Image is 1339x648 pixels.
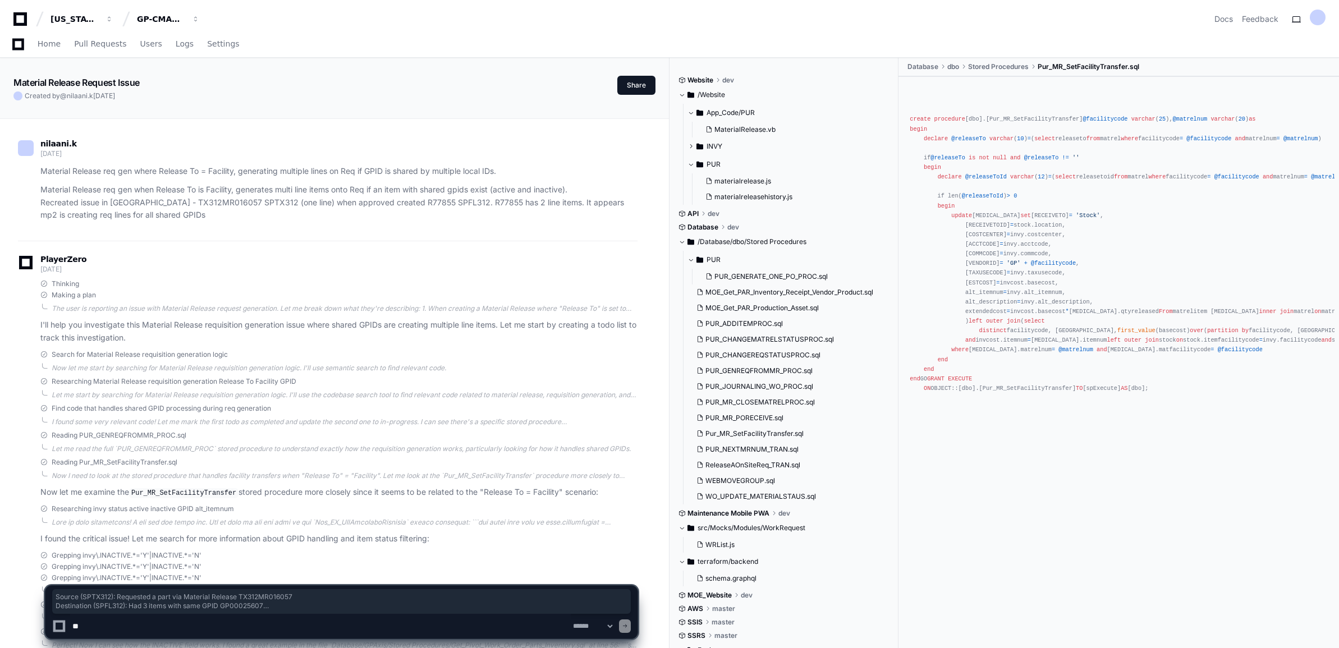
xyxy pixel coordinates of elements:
span: EXECUTE [948,375,972,382]
div: I found some very relevant code! Let me mark the first todo as completed and update the second on... [52,417,638,426]
button: terraform/backend [678,553,890,571]
button: PUR_MR_PORECEIVE.sql [692,410,883,426]
span: materialrelease.js [714,177,771,186]
span: begin [938,203,955,209]
span: 12 [1038,173,1044,180]
span: From [1159,308,1173,315]
span: dev [778,509,790,518]
button: WRList.js [692,537,883,553]
span: from [1086,135,1100,142]
svg: Directory [687,88,694,102]
span: where [951,346,969,353]
button: PUR_JOURNALING_WO_PROC.sql [692,379,883,394]
svg: Directory [696,140,703,153]
span: = [1048,173,1052,180]
span: = [1069,212,1072,219]
span: select [1055,173,1076,180]
span: @releaseTo [930,154,965,161]
span: and [1235,135,1245,142]
span: = [1017,298,1020,305]
span: = [1180,135,1183,142]
span: not null [979,154,1007,161]
span: MaterialRelease.vb [714,125,776,134]
span: 20 [1239,116,1245,122]
span: create [910,116,930,122]
p: Material Release req gen when Release To is Facility, generates multi line items onto Req if an i... [40,183,638,222]
span: [DATE] [40,265,61,273]
span: Source (SPTX312): Requested a part via Material Release TX312MR016057 Destination (SPFL312): Had ... [56,592,627,610]
svg: Directory [696,253,703,266]
span: @facilitycode [1031,260,1076,266]
button: PUR [687,155,890,173]
span: where [1121,135,1138,142]
span: = [1028,337,1031,343]
button: MOE_Get_PAR_Production_Asset.sql [692,300,883,316]
span: Making a plan [52,291,96,300]
span: = [1207,173,1210,180]
span: = [1028,135,1031,142]
span: @releaseToId [962,192,1003,199]
span: join [1280,308,1294,315]
span: MOE_Get_PAR_Production_Asset.sql [705,304,819,312]
span: by [1242,327,1249,334]
span: [DATE] [93,91,115,100]
span: select [1024,318,1045,324]
span: 'Stock' [1076,212,1100,219]
span: WO_UPDATE_MATERIALSTAUS.sql [705,492,816,501]
span: on [1176,337,1183,343]
span: Thinking [52,279,79,288]
span: Researching Material Release requisition generation Release To Facility GPID [52,377,296,386]
span: PUR_JOURNALING_WO_PROC.sql [705,382,813,391]
span: @matrelnum [1283,135,1318,142]
span: = [1210,346,1214,353]
span: varchar [1131,116,1155,122]
span: Pur_MR_SetFacilityTransfer.sql [1038,62,1139,71]
button: PUR_GENERATE_ONE_PO_PROC.sql [701,269,883,284]
button: GP-CMAG-MP2 [132,9,204,29]
span: WRList.js [705,540,735,549]
svg: Directory [687,555,694,568]
span: nilaani.k [67,91,93,100]
span: PUR_ADDITEMPROC.sql [705,319,783,328]
span: = [1003,289,1007,296]
span: '' [1072,154,1079,161]
button: PUR_GENREQFROMMR_PROC.sql [692,363,883,379]
button: src/Mocks/Modules/WorkRequest [678,519,890,537]
span: @matrelnum [1058,346,1093,353]
div: GP-CMAG-MP2 [137,13,185,25]
span: > [1007,192,1010,199]
button: materialrelease.js [701,173,883,189]
span: 0 [1014,192,1017,199]
button: Pur_MR_SetFacilityTransfer.sql [692,426,883,442]
span: Maintenance Mobile PWA [687,509,769,518]
span: = [1007,269,1010,276]
span: Settings [207,40,239,47]
div: Now let me start by searching for Material Release requisition generation logic. I'll use semanti... [52,364,638,373]
button: PUR_NEXTMRNUM_TRAN.sql [692,442,883,457]
span: dev [708,209,719,218]
button: INVY [687,137,890,155]
span: from [1114,173,1128,180]
span: over [1190,327,1204,334]
span: @releaseTo [951,135,986,142]
span: = [1000,260,1003,266]
span: /Database/dbo/Stored Procedures [698,237,806,246]
button: /Website [678,86,890,104]
span: @releaseTo [1024,154,1059,161]
span: varchar [989,135,1014,142]
div: Let me start by searching for Material Release requisition generation logic. I'll use the codebas... [52,390,638,399]
span: Pull Requests [74,40,126,47]
span: declare [938,173,962,180]
span: @releaseToId [965,173,1007,180]
button: /Database/dbo/Stored Procedures [678,233,890,251]
svg: Directory [687,235,694,249]
a: Docs [1214,13,1233,25]
span: dev [722,76,734,85]
code: Pur_MR_SetFacilityTransfer [129,488,239,498]
span: = [1259,337,1263,343]
span: and [965,337,975,343]
span: Database [907,62,938,71]
span: end [910,375,920,382]
span: = [1277,135,1280,142]
span: @facilitycode [1186,135,1231,142]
